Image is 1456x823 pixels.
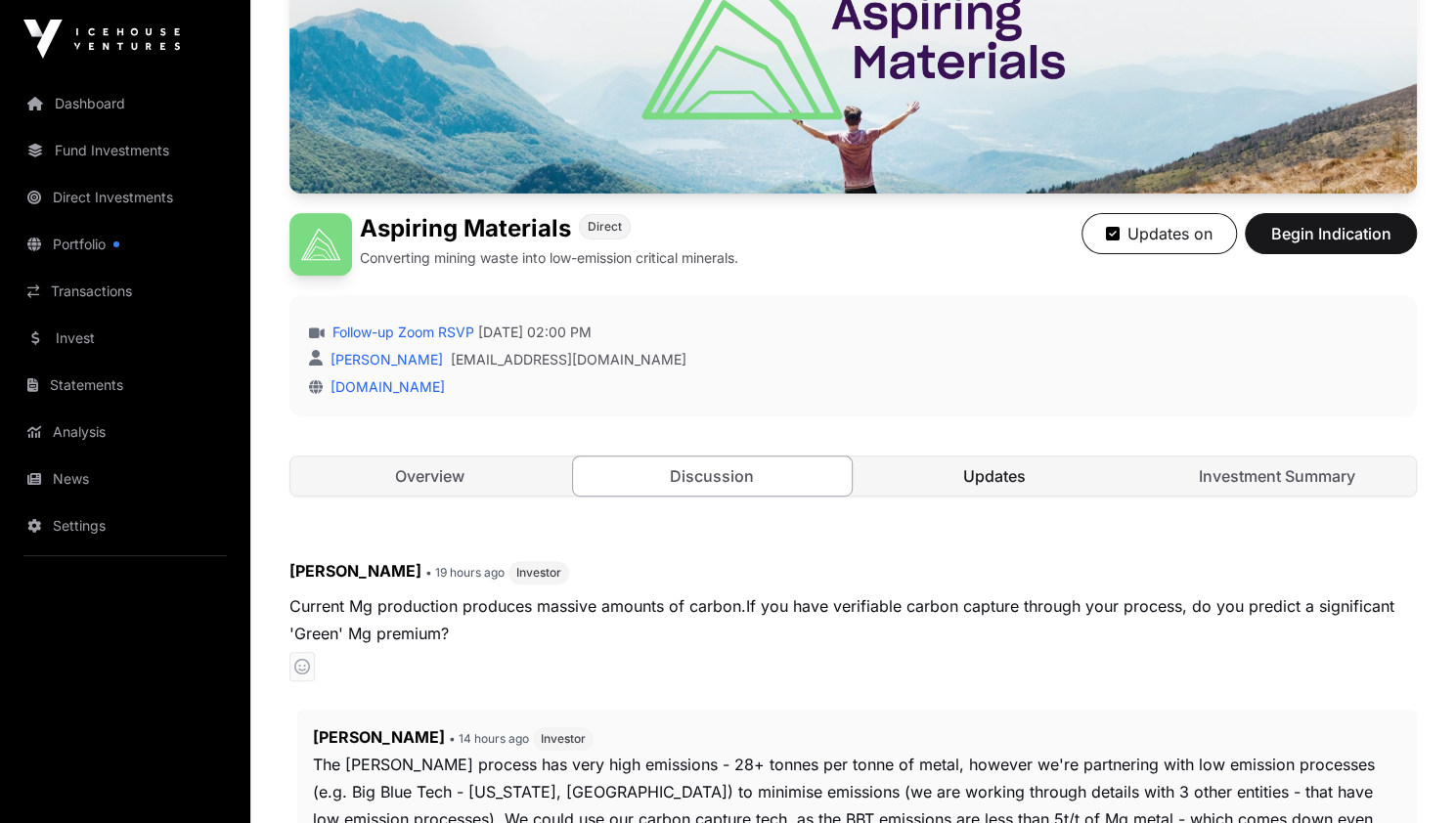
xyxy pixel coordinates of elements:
img: Icehouse Ventures Logo [23,20,180,59]
a: Portfolio [16,223,235,266]
p: Converting mining waste into low-emission critical minerals. [360,248,738,268]
a: Invest [16,317,235,360]
span: • 19 hours ago [425,565,505,580]
a: [PERSON_NAME] [327,351,443,368]
a: Discussion [572,455,853,497]
a: News [16,457,235,500]
h1: Aspiring Materials [360,213,571,244]
button: Begin Indication [1245,213,1417,254]
span: [PERSON_NAME] [313,727,445,747]
span: Begin Indication [1269,222,1392,245]
nav: Tabs [290,456,1416,496]
a: Transactions [16,270,235,313]
span: Investor [516,565,561,581]
span: Direct [588,219,622,235]
span: Investor [541,731,586,747]
a: Investment Summary [1137,456,1416,496]
img: Aspiring Materials [289,213,352,276]
a: [EMAIL_ADDRESS][DOMAIN_NAME] [451,350,686,369]
a: Direct Investments [16,176,235,219]
iframe: Chat Widget [1358,729,1456,823]
a: Dashboard [16,82,235,125]
a: Overview [290,456,569,496]
a: Statements [16,364,235,407]
a: Analysis [16,411,235,454]
a: Fund Investments [16,129,235,172]
a: Updates [856,456,1134,496]
span: [PERSON_NAME] [289,561,421,581]
span: [DATE] 02:00 PM [478,323,592,342]
span: • 14 hours ago [449,731,529,746]
button: Updates on [1081,213,1237,254]
a: Begin Indication [1245,233,1417,252]
a: [DOMAIN_NAME] [323,378,445,395]
a: Settings [16,504,235,547]
p: Current Mg production produces massive amounts of carbon.If you have verifiable carbon capture th... [289,592,1417,647]
a: Follow-up Zoom RSVP [329,323,474,342]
